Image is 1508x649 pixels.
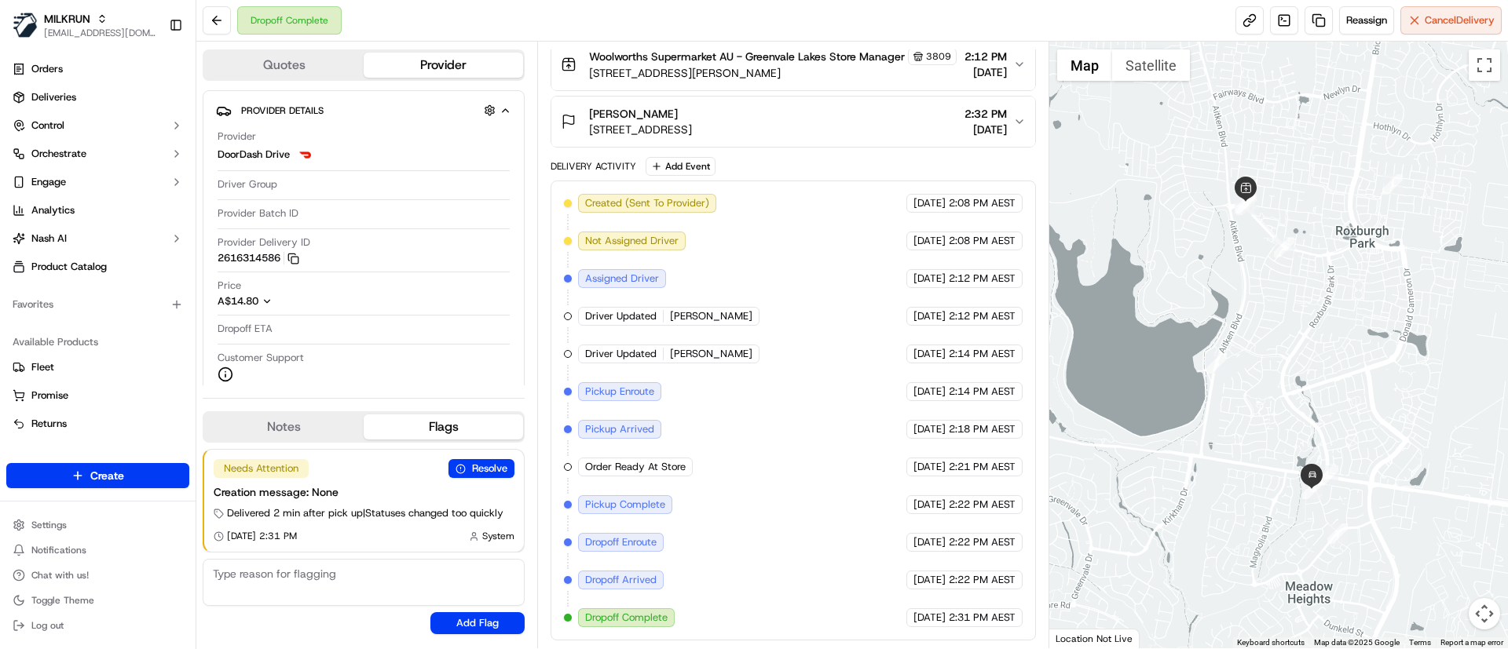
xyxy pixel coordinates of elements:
span: [DATE] [913,611,946,625]
span: 2:14 PM AEST [949,347,1016,361]
span: 2:14 PM AEST [949,385,1016,399]
span: Product Catalog [31,260,107,274]
div: 7 [1327,523,1348,544]
span: DoorDash Drive [218,148,290,162]
span: Log out [31,619,64,632]
div: Creation message: None [214,484,514,500]
button: Log out [6,614,189,636]
div: 3 [1236,195,1257,215]
span: Provider [218,129,256,144]
span: [DATE] [913,573,946,587]
span: 2:12 PM AEST [949,309,1016,323]
span: Engage [31,175,66,189]
span: A$14.80 [218,294,258,308]
button: [PERSON_NAME][STREET_ADDRESS]2:32 PM[DATE] [551,97,1034,147]
button: Toggle Theme [6,589,189,611]
span: Delivered 2 min after pick up | Statuses changed too quickly [227,506,503,520]
span: 2:32 PM [964,106,1007,122]
img: MILKRUN [13,13,38,38]
button: Settings [6,514,189,536]
span: [DATE] [913,535,946,549]
span: [DATE] [913,347,946,361]
img: Google [1053,628,1105,648]
span: 2:22 PM AEST [949,573,1016,587]
span: Assigned Driver [585,272,659,286]
span: Control [31,118,64,133]
span: [DATE] [913,385,946,399]
span: Provider Details [241,104,324,117]
div: 4 [1235,193,1255,213]
button: Quotes [204,53,364,78]
a: Fleet [13,360,183,374]
button: Engage [6,170,189,195]
span: Orchestrate [31,147,86,161]
span: Woolworths Supermarket AU - Greenvale Lakes Store Manager [589,49,905,64]
a: Report a map error [1440,638,1503,647]
button: Fleet [6,355,189,380]
span: Driver Updated [585,309,657,323]
span: [DATE] [913,422,946,436]
span: 2:22 PM AEST [949,498,1016,512]
span: [EMAIL_ADDRESS][DOMAIN_NAME] [44,27,156,39]
button: Orchestrate [6,141,189,166]
span: Dropoff ETA [218,322,273,336]
div: Needs Attention [214,459,309,478]
a: Terms (opens in new tab) [1409,638,1431,647]
span: Chat with us! [31,569,89,582]
span: [DATE] [913,309,946,323]
a: Analytics [6,198,189,223]
div: 8 [1302,479,1323,499]
span: System [482,530,514,542]
span: 2:08 PM AEST [949,196,1016,210]
div: 2 [1274,237,1294,257]
span: Customer Support [218,351,304,365]
button: CancelDelivery [1400,6,1502,35]
button: Provider Details [216,97,511,123]
div: Favorites [6,292,189,317]
span: Settings [31,519,67,531]
div: 1 [1382,174,1403,195]
button: Show satellite imagery [1112,49,1190,81]
span: Provider Batch ID [218,206,298,221]
button: Chat with us! [6,564,189,586]
button: A$14.80 [218,294,356,308]
span: Cancel Delivery [1425,13,1495,27]
button: Returns [6,411,189,436]
span: [DATE] [964,122,1007,137]
button: Provider [364,53,523,78]
span: [PERSON_NAME] [589,106,678,122]
span: Dropoff Complete [585,611,668,625]
span: Analytics [31,203,75,217]
span: [DATE] [964,64,1007,80]
div: 5 [1206,353,1227,374]
button: 2616314586 [218,251,299,265]
button: Notes [204,414,364,439]
span: Price [218,279,241,293]
span: [STREET_ADDRESS][PERSON_NAME] [589,65,957,81]
span: Dropoff Arrived [585,573,657,587]
button: Nash AI [6,226,189,251]
button: MILKRUN [44,11,90,27]
span: 2:21 PM AEST [949,460,1016,474]
span: 2:22 PM AEST [949,535,1016,549]
span: Notifications [31,544,86,556]
a: Promise [13,388,183,403]
span: [PERSON_NAME] [670,347,752,361]
span: Reassign [1346,13,1387,27]
button: Notifications [6,539,189,561]
button: Map camera controls [1469,598,1500,629]
span: [DATE] [913,460,946,474]
div: Location Not Live [1049,629,1140,648]
button: Add Event [646,157,716,176]
span: Driver Updated [585,347,657,361]
span: Deliveries [31,90,76,104]
span: [DATE] [913,272,946,286]
span: Nash AI [31,232,67,246]
span: 3809 [926,50,951,63]
span: Driver Group [218,177,277,191]
button: Add Flag [430,612,525,634]
button: Flags [364,414,523,439]
button: Keyboard shortcuts [1237,637,1305,648]
button: Promise [6,383,189,408]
